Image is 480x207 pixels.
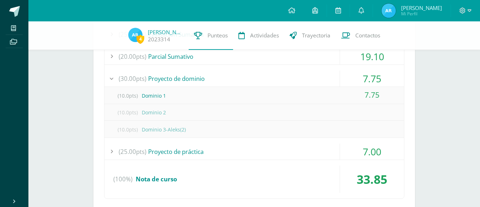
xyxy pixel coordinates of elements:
[104,48,404,64] div: Parcial Sumativo
[340,144,404,160] div: 7.00
[355,32,380,39] span: Contactos
[340,166,404,193] div: 33.85
[207,32,228,39] span: Punteos
[104,144,404,160] div: Proyecto de práctica
[148,36,170,43] a: 2023314
[336,21,385,50] a: Contactos
[119,144,146,160] span: (25.00pts)
[340,71,404,87] div: 7.75
[128,28,142,42] img: b63e7cf44610d745004cbbf09f5eb930.png
[119,48,146,64] span: (20.00pts)
[113,166,133,193] span: (100%)
[136,175,177,183] span: Nota de curso
[302,32,330,39] span: Trayectoria
[284,21,336,50] a: Trayectoria
[382,4,396,18] img: b63e7cf44610d745004cbbf09f5eb930.png
[189,21,233,50] a: Punteos
[104,121,404,138] div: Dominio 3-Aleks(2)
[104,88,404,104] div: Dominio 1
[250,32,279,39] span: Actividades
[233,21,284,50] a: Actividades
[340,48,404,64] div: 19.10
[401,11,442,17] span: Mi Perfil
[401,4,442,11] span: [PERSON_NAME]
[113,121,142,138] span: (10.0pts)
[119,71,146,87] span: (30.00pts)
[104,104,404,120] div: Dominio 2
[113,88,142,104] span: (10.0pts)
[136,35,144,43] span: 4
[104,71,404,87] div: Proyecto de dominio
[148,29,183,36] a: [PERSON_NAME]
[113,104,142,120] span: (10.0pts)
[340,87,404,103] div: 7.75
